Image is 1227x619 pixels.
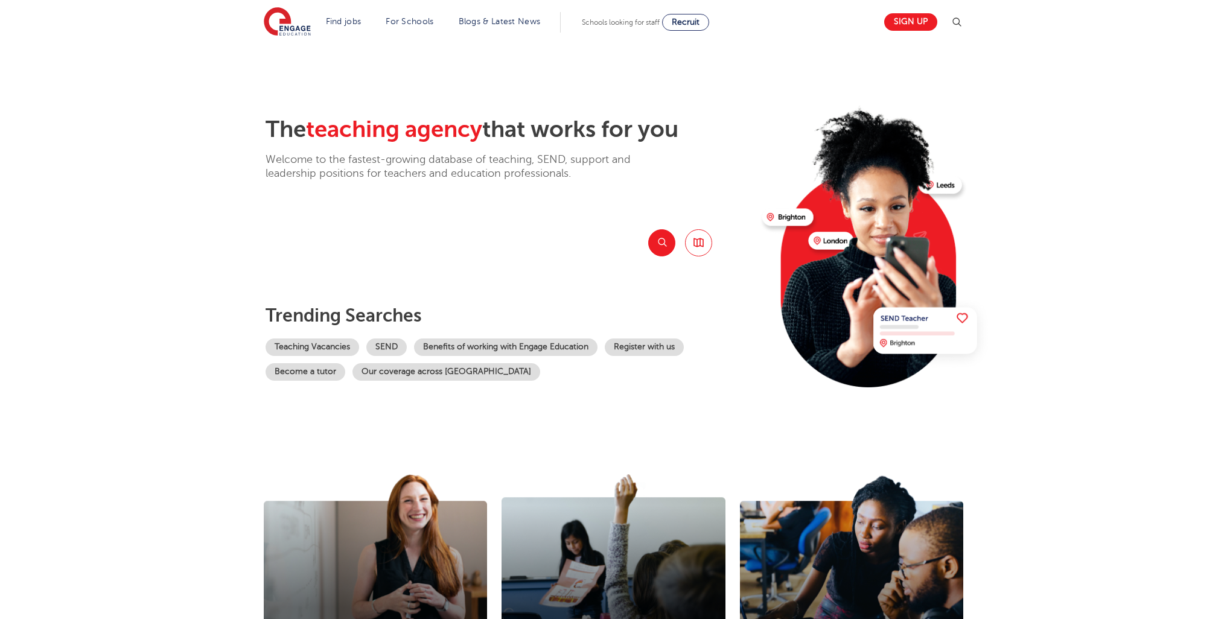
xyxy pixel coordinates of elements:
a: SEND [366,338,407,356]
a: Sign up [884,13,937,31]
a: Teaching Vacancies [266,338,359,356]
button: Search [648,229,675,256]
a: Register with us [605,338,684,356]
span: Schools looking for staff [582,18,660,27]
img: Engage Education [264,7,311,37]
span: teaching agency [306,116,482,142]
a: Benefits of working with Engage Education [414,338,598,356]
h2: The that works for you [266,116,753,144]
a: Become a tutor [266,363,345,381]
p: Welcome to the fastest-growing database of teaching, SEND, support and leadership positions for t... [266,153,664,181]
span: Recruit [672,17,700,27]
a: Recruit [662,14,709,31]
a: Find jobs [326,17,362,26]
a: Our coverage across [GEOGRAPHIC_DATA] [352,363,540,381]
a: Blogs & Latest News [459,17,541,26]
p: Trending searches [266,305,753,326]
a: For Schools [386,17,433,26]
